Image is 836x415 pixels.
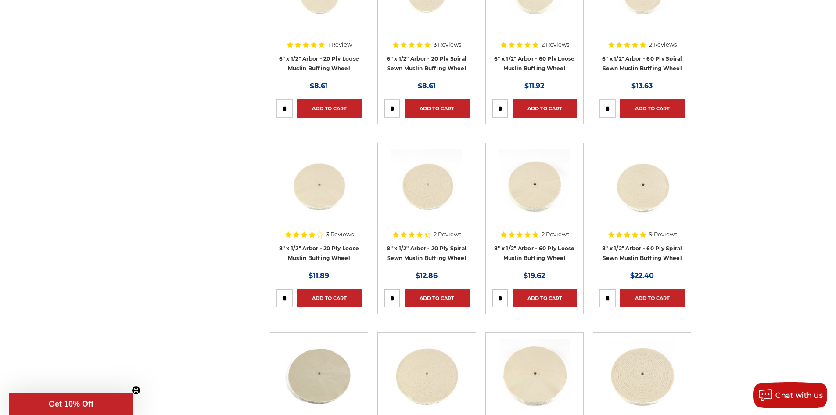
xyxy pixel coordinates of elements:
a: 6" x 1/2" Arbor - 20 Ply Spiral Sewn Muslin Buffing Wheel [387,55,466,72]
a: Add to Cart [297,99,362,118]
a: Add to Cart [513,99,577,118]
span: $8.61 [418,82,436,90]
a: 8" x 1/2" x 20 ply loose cotton buffing wheel [276,149,362,235]
img: 10" x 1/2" arbor hole cotton loose buffing wheel 20 ply [284,339,354,409]
span: 1 Review [328,42,352,47]
span: $19.62 [524,271,545,280]
span: $11.89 [309,271,329,280]
img: 10" x 1/2" Arbor - 60 Ply Spiral Sewn Muslin Buffing Wheel [607,339,677,409]
span: 3 Reviews [434,42,461,47]
span: $8.61 [310,82,328,90]
img: 10 inch extra thick 60 ply loose muslin cotton buffing wheel [499,339,570,409]
span: Chat with us [775,391,823,400]
img: 10 inch buffing wheel spiral sewn 20 ply [391,339,462,409]
a: 8" x 1/2" Arbor extra thick Loose Muslin Buffing Wheel [492,149,577,235]
span: 3 Reviews [326,231,354,237]
a: muslin spiral sewn buffing wheel 8" x 1/2" x 60 ply [599,149,685,235]
a: Add to Cart [620,289,685,307]
img: 8" x 1/2" x 20 ply loose cotton buffing wheel [284,149,354,220]
span: $11.92 [524,82,544,90]
a: 8" x 1/2" Arbor - 60 Ply Loose Muslin Buffing Wheel [494,245,575,262]
img: 8" x 1/2" Arbor extra thick Loose Muslin Buffing Wheel [499,149,570,220]
a: Add to Cart [297,289,362,307]
a: Add to Cart [405,99,469,118]
span: $13.63 [631,82,653,90]
a: 8 inch spiral sewn cotton buffing wheel - 20 ply [384,149,469,235]
span: 2 Reviews [649,42,677,47]
span: $22.40 [630,271,654,280]
span: Get 10% Off [49,400,93,408]
a: 6" x 1/2" Arbor - 60 Ply Spiral Sewn Muslin Buffing Wheel [602,55,682,72]
button: Close teaser [132,386,140,395]
a: Add to Cart [620,99,685,118]
span: 2 Reviews [542,231,569,237]
img: muslin spiral sewn buffing wheel 8" x 1/2" x 60 ply [607,149,677,220]
div: Get 10% OffClose teaser [9,393,133,415]
span: $12.86 [416,271,438,280]
img: 8 inch spiral sewn cotton buffing wheel - 20 ply [391,149,462,220]
a: Add to Cart [405,289,469,307]
span: 2 Reviews [434,231,461,237]
a: 8" x 1/2" Arbor - 20 Ply Loose Muslin Buffing Wheel [279,245,359,262]
a: 8" x 1/2" Arbor - 60 Ply Spiral Sewn Muslin Buffing Wheel [602,245,682,262]
a: Add to Cart [513,289,577,307]
a: 6" x 1/2" Arbor - 20 Ply Loose Muslin Buffing Wheel [279,55,359,72]
span: 9 Reviews [649,231,677,237]
span: 2 Reviews [542,42,569,47]
a: 8" x 1/2" Arbor - 20 Ply Spiral Sewn Muslin Buffing Wheel [387,245,466,262]
button: Chat with us [753,382,827,408]
a: 6" x 1/2" Arbor - 60 Ply Loose Muslin Buffing Wheel [494,55,575,72]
